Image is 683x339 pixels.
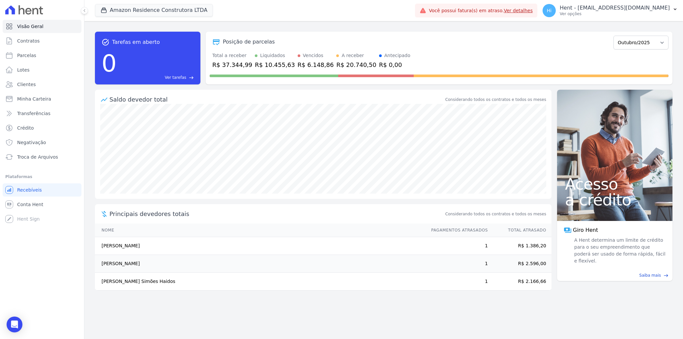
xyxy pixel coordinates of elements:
[488,224,551,237] th: Total Atrasado
[17,201,43,208] span: Conta Hent
[112,38,160,46] span: Tarefas em aberto
[7,317,22,332] div: Open Intercom Messenger
[109,209,444,218] span: Principais devedores totais
[255,60,295,69] div: R$ 10.455,63
[189,75,194,80] span: east
[95,255,425,273] td: [PERSON_NAME]
[17,154,58,160] span: Troca de Arquivos
[95,237,425,255] td: [PERSON_NAME]
[17,125,34,131] span: Crédito
[5,173,79,181] div: Plataformas
[537,1,683,20] button: Hi Hent - [EMAIL_ADDRESS][DOMAIN_NAME] Ver opções
[425,273,488,291] td: 1
[3,121,81,135] a: Crédito
[17,38,40,44] span: Contratos
[565,176,665,192] span: Acesso
[260,52,285,59] div: Liquidados
[3,198,81,211] a: Conta Hent
[425,237,488,255] td: 1
[165,75,186,80] span: Ver tarefas
[3,34,81,47] a: Contratos
[95,273,425,291] td: [PERSON_NAME] Simões Haidos
[212,60,252,69] div: R$ 37.344,99
[95,224,425,237] th: Nome
[560,5,670,11] p: Hent - [EMAIL_ADDRESS][DOMAIN_NAME]
[561,272,668,278] a: Saiba mais east
[3,78,81,91] a: Clientes
[425,255,488,273] td: 1
[3,63,81,77] a: Lotes
[3,49,81,62] a: Parcelas
[223,38,275,46] div: Posição de parcelas
[17,81,36,88] span: Clientes
[212,52,252,59] div: Total a receber
[573,237,666,264] span: A Hent determina um limite de crédito para o seu empreendimento que poderá ser usado de forma ráp...
[17,139,46,146] span: Negativação
[379,60,410,69] div: R$ 0,00
[565,192,665,208] span: a crédito
[504,8,533,13] a: Ver detalhes
[17,187,42,193] span: Recebíveis
[102,46,117,80] div: 0
[3,150,81,164] a: Troca de Arquivos
[384,52,410,59] div: Antecipado
[17,67,30,73] span: Lotes
[298,60,334,69] div: R$ 6.148,86
[341,52,364,59] div: A receber
[17,110,50,117] span: Transferências
[119,75,194,80] a: Ver tarefas east
[3,136,81,149] a: Negativação
[336,60,376,69] div: R$ 20.740,50
[664,273,668,278] span: east
[102,38,109,46] span: task_alt
[3,107,81,120] a: Transferências
[429,7,533,14] span: Você possui fatura(s) em atraso.
[639,272,661,278] span: Saiba mais
[560,11,670,16] p: Ver opções
[488,237,551,255] td: R$ 1.386,20
[488,255,551,273] td: R$ 2.596,00
[3,92,81,106] a: Minha Carteira
[573,226,598,234] span: Giro Hent
[547,8,551,13] span: Hi
[17,96,51,102] span: Minha Carteira
[95,4,213,16] button: Amazon Residence Construtora LTDA
[303,52,323,59] div: Vencidos
[488,273,551,291] td: R$ 2.166,66
[425,224,488,237] th: Pagamentos Atrasados
[109,95,444,104] div: Saldo devedor total
[445,97,546,103] div: Considerando todos os contratos e todos os meses
[3,20,81,33] a: Visão Geral
[17,23,44,30] span: Visão Geral
[3,183,81,197] a: Recebíveis
[445,211,546,217] span: Considerando todos os contratos e todos os meses
[17,52,36,59] span: Parcelas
